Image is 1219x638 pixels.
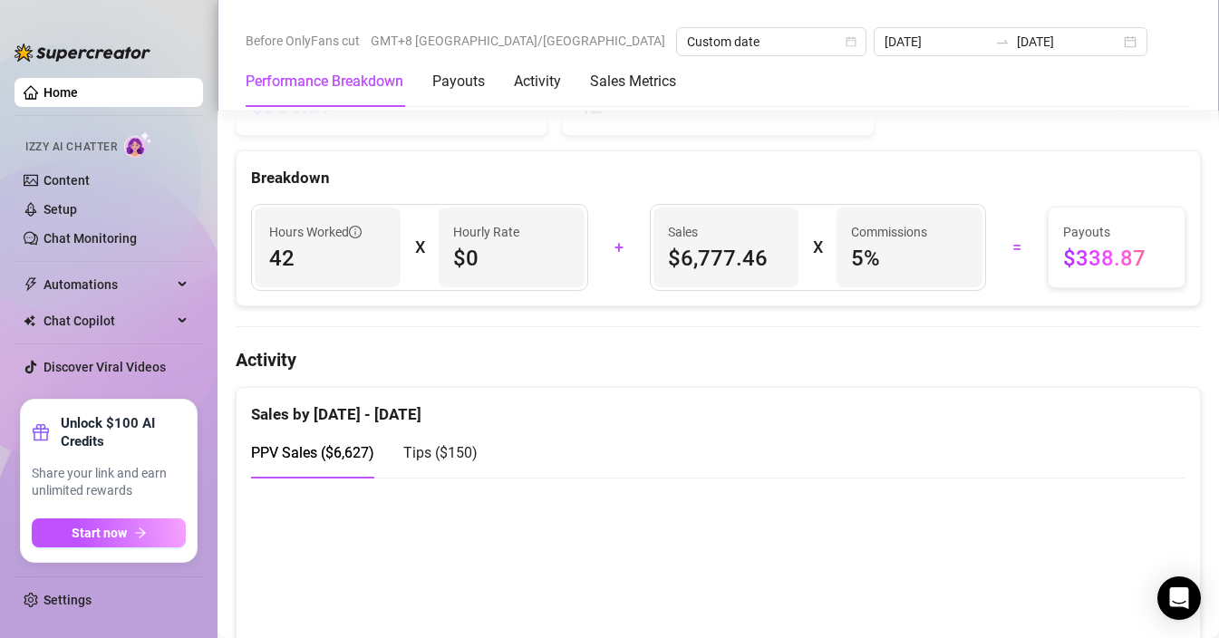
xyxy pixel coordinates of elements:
a: Content [44,173,90,188]
img: Chat Copilot [24,314,35,327]
div: + [599,233,639,262]
input: Start date [885,32,988,52]
article: Commissions [851,222,927,242]
span: Izzy AI Chatter [25,139,117,156]
span: swap-right [995,34,1010,49]
div: Performance Breakdown [246,71,403,92]
strong: Unlock $100 AI Credits [61,414,186,450]
span: Start now [72,526,127,540]
span: info-circle [349,226,362,238]
span: Payouts [1063,222,1170,242]
span: $338.87 [1063,244,1170,273]
article: Hourly Rate [453,222,519,242]
span: Before OnlyFans cut [246,27,360,54]
span: GMT+8 [GEOGRAPHIC_DATA]/[GEOGRAPHIC_DATA] [371,27,665,54]
div: X [415,233,424,262]
a: Settings [44,593,92,607]
div: Sales by [DATE] - [DATE] [251,388,1185,427]
span: $0 [453,244,570,273]
span: Hours Worked [269,222,362,242]
span: Tips ( $150 ) [403,444,478,461]
div: Sales Metrics [590,71,676,92]
div: Breakdown [251,166,1185,190]
a: Discover Viral Videos [44,360,166,374]
span: 5 % [851,244,968,273]
img: logo-BBDzfeDw.svg [15,43,150,62]
div: Open Intercom Messenger [1157,576,1201,620]
span: Chat Copilot [44,306,172,335]
a: Setup [44,202,77,217]
div: Activity [514,71,561,92]
span: Automations [44,270,172,299]
span: thunderbolt [24,277,38,292]
div: Payouts [432,71,485,92]
span: 42 [269,244,386,273]
span: Custom date [687,28,856,55]
div: = [997,233,1037,262]
input: End date [1017,32,1120,52]
img: AI Chatter [124,131,152,158]
span: $6,777.46 [668,244,785,273]
span: arrow-right [134,527,147,539]
span: calendar [846,36,856,47]
h4: Activity [236,347,1201,372]
span: Share your link and earn unlimited rewards [32,465,186,500]
span: to [995,34,1010,49]
button: Start nowarrow-right [32,518,186,547]
div: X [813,233,822,262]
a: Home [44,85,78,100]
a: Chat Monitoring [44,231,137,246]
span: PPV Sales ( $6,627 ) [251,444,374,461]
span: Sales [668,222,785,242]
span: gift [32,423,50,441]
